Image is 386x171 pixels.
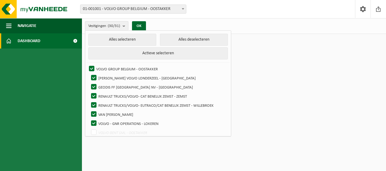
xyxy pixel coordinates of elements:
label: VOLVO GENT SML - OOSTAKKER [90,128,228,137]
label: RENAULT TRUCKS/VOLVO- EUTRACO/CAT BENELUX ZEMST - WILLEBROEK [90,101,228,110]
button: Actieve selecteren [88,47,228,59]
span: 01-001001 - VOLVO GROUP BELGIUM - OOSTAKKER [80,5,186,13]
label: RENAULT TRUCKS/VOLVO- CAT BENELUX ZEMST - ZEMST [90,92,228,101]
span: Vestigingen [88,22,120,31]
label: VAN [PERSON_NAME] [90,110,228,119]
button: OK [132,21,146,31]
span: Dashboard [18,33,40,49]
label: [PERSON_NAME] VOLVO LONDERZEEL - [GEOGRAPHIC_DATA] [90,73,228,82]
count: (30/31) [108,24,120,28]
label: VOLVO GROUP BELGIUM - OOSTAKKER [88,64,228,73]
button: Alles deselecteren [160,34,228,46]
label: VOLVO - GNR OPERATIONS - LOKEREN [90,119,228,128]
button: Vestigingen(30/31) [85,21,128,30]
span: Navigatie [18,18,36,33]
button: Alles selecteren [88,34,156,46]
label: GEODIS FF [GEOGRAPHIC_DATA] NV - [GEOGRAPHIC_DATA] [90,82,228,92]
span: 01-001001 - VOLVO GROUP BELGIUM - OOSTAKKER [80,5,186,14]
